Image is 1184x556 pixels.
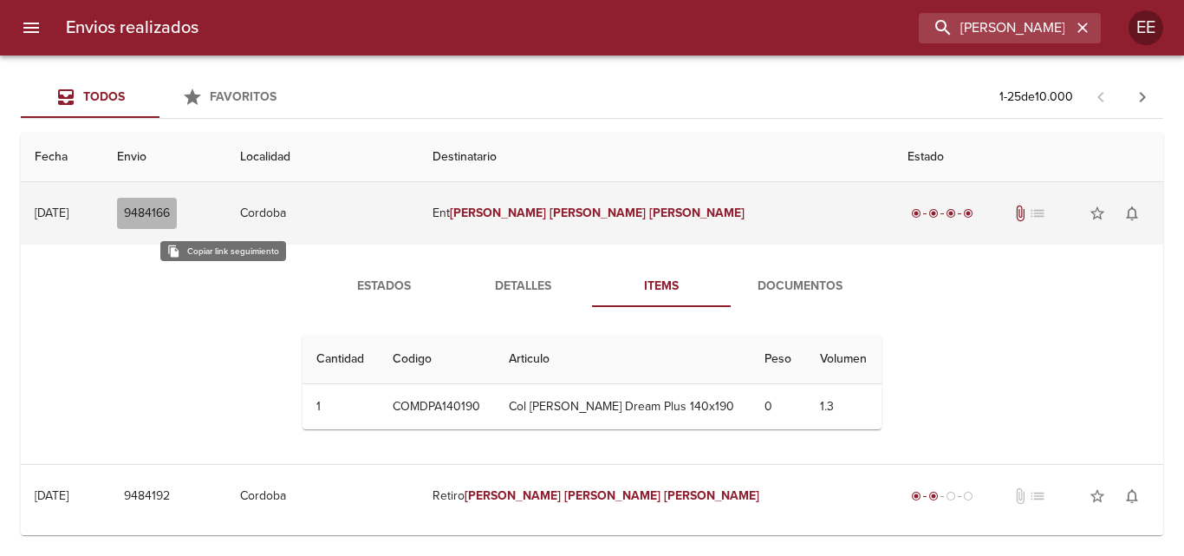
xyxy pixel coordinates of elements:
th: Envio [103,133,226,182]
td: COMDPA140190 [379,384,495,429]
td: 0 [751,384,806,429]
span: Documentos [741,276,859,298]
span: radio_button_checked [963,208,973,219]
span: Tiene documentos adjuntos [1012,205,1029,222]
span: radio_button_unchecked [946,491,956,501]
span: radio_button_checked [928,491,939,501]
button: 9484166 [117,198,177,230]
span: radio_button_checked [946,208,956,219]
span: No tiene pedido asociado [1029,487,1046,505]
span: star_border [1089,487,1106,505]
table: Tabla de Items [303,335,881,429]
span: Pagina siguiente [1122,76,1163,118]
button: menu [10,7,52,49]
span: radio_button_checked [911,208,921,219]
div: Tabs detalle de guia [315,265,869,307]
th: Localidad [226,133,419,182]
span: Pagina anterior [1080,88,1122,105]
span: Todos [83,89,125,104]
th: Volumen [806,335,881,384]
input: buscar [919,13,1071,43]
span: notifications_none [1123,205,1141,222]
em: [PERSON_NAME] [649,206,745,220]
em: [PERSON_NAME] [465,488,561,503]
th: Articulo [495,335,751,384]
span: Estados [325,276,443,298]
span: No tiene pedido asociado [1029,205,1046,222]
span: Detalles [464,276,582,298]
span: No tiene documentos adjuntos [1012,487,1029,505]
td: Cordoba [226,465,419,527]
button: 9484192 [117,481,177,513]
span: notifications_none [1123,487,1141,505]
span: Favoritos [210,89,276,104]
span: radio_button_checked [928,208,939,219]
th: Destinatario [419,133,894,182]
span: radio_button_checked [911,491,921,501]
td: 1 [303,384,379,429]
div: EE [1129,10,1163,45]
th: Fecha [21,133,103,182]
span: radio_button_unchecked [963,491,973,501]
div: Entregado [908,205,977,222]
td: 1.3 [806,384,881,429]
button: Activar notificaciones [1115,479,1149,513]
td: Ent [419,182,894,245]
td: Cordoba [226,182,419,245]
em: [PERSON_NAME] [564,488,660,503]
button: Agregar a favoritos [1080,196,1115,231]
span: 9484192 [124,486,170,507]
th: Estado [894,133,1163,182]
div: Tabs Envios [21,76,298,118]
div: Despachado [908,487,977,505]
p: 1 - 25 de 10.000 [999,88,1073,106]
div: Abrir información de usuario [1129,10,1163,45]
em: [PERSON_NAME] [664,488,760,503]
div: [DATE] [35,488,68,503]
h6: Envios realizados [66,14,198,42]
th: Cantidad [303,335,379,384]
td: Col [PERSON_NAME] Dream Plus 140x190 [495,384,751,429]
button: Agregar a favoritos [1080,479,1115,513]
span: Items [602,276,720,298]
th: Peso [751,335,806,384]
button: Activar notificaciones [1115,196,1149,231]
th: Codigo [379,335,495,384]
div: [DATE] [35,206,68,220]
td: Retiro [419,465,894,527]
em: [PERSON_NAME] [450,206,546,220]
span: 9484166 [124,203,170,225]
span: star_border [1089,205,1106,222]
em: [PERSON_NAME] [550,206,646,220]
